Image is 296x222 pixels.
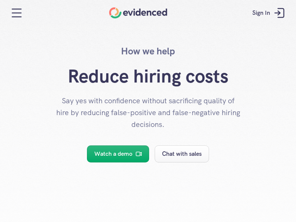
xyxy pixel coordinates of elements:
[87,145,149,162] a: Watch a demo
[55,95,240,130] p: Say yes with confidence without sacrificing quality of hire by reducing false-positive and false-...
[252,8,270,18] p: Sign In
[6,65,290,87] h1: Reduce hiring costs
[162,149,202,159] p: Chat with sales
[247,2,292,24] a: Sign In
[94,149,132,159] p: Watch a demo
[109,7,167,18] a: Home
[121,44,175,58] h4: How we help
